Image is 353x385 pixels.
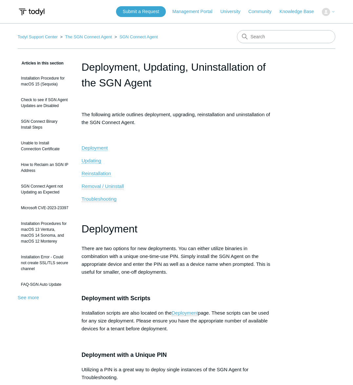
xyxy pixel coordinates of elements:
a: SGN Connect Agent [120,34,158,39]
a: SGN Connect Agent not Updating as Expected [18,180,72,198]
span: The following article outlines deployment, upgrading, reinstallation and uninstallation of the SG... [82,112,270,125]
a: Knowledge Base [280,8,321,15]
a: Installation Procedure for macOS 15 (Sequoia) [18,72,72,90]
a: Todyl Support Center [18,34,58,39]
a: Submit a Request [116,6,166,17]
a: Community [248,8,278,15]
span: Articles in this section [18,61,64,65]
span: There are two options for new deployments. You can either utilize binaries in combination with a ... [82,246,270,275]
span: page. These scripts can be used for any size deployment. Please ensure you have the appropriate n... [82,310,269,331]
a: SGN Connect Binary Install Steps [18,115,72,134]
a: Management Portal [172,8,219,15]
a: Deployment [172,310,198,316]
a: Check to see if SGN Agent Updates are Disabled [18,94,72,112]
a: Deployment [82,145,108,151]
li: The SGN Connect Agent [59,34,113,39]
a: The SGN Connect Agent [65,34,112,39]
span: Utilizing a PIN is a great way to deploy single instances of the SGN Agent for Troubleshooting. [82,367,248,380]
a: Installation Error - Could not create SSL/TLS secure channel [18,251,72,275]
li: SGN Connect Agent [113,34,158,39]
a: Microsoft CVE-2023-23397 [18,202,72,214]
h1: Deployment, Updating, Uninstallation of the SGN Agent [82,59,272,91]
a: University [220,8,247,15]
span: Deployment [82,223,138,235]
a: How to Reclaim an SGN IP Address [18,158,72,177]
span: Deployment with a Unique PIN [82,352,167,358]
span: Updating [82,158,101,163]
span: Reinstallation [82,171,111,176]
a: FAQ-SGN Auto Update [18,278,72,291]
a: Removal / Uninstall [82,183,124,189]
a: Installation Procedures for macOS 13 Ventura, macOS 14 Sonoma, and macOS 12 Monterey [18,217,72,247]
a: Reinstallation [82,171,111,176]
a: Updating [82,158,101,164]
a: Unable to Install Connection Certificate [18,137,72,155]
img: Todyl Support Center Help Center home page [18,6,46,18]
a: See more [18,295,39,300]
a: Troubleshooting [82,196,117,202]
span: Deployment with Scripts [82,295,150,302]
span: Installation scripts are also located on the [82,310,172,316]
li: Todyl Support Center [18,34,59,39]
input: Search [237,30,335,43]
